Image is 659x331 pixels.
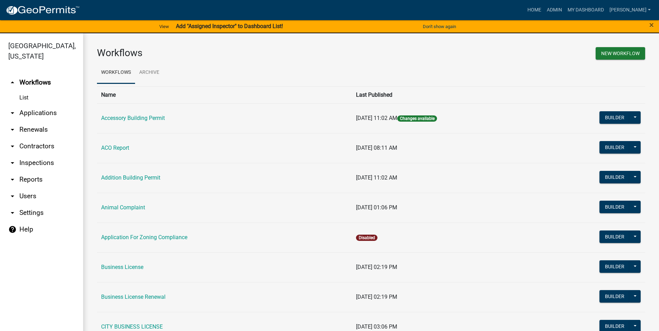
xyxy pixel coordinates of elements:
a: My Dashboard [565,3,607,17]
th: Last Published [352,86,540,103]
a: Workflows [97,62,135,84]
span: × [649,20,654,30]
strong: Add "Assigned Inspector" to Dashboard List! [176,23,283,29]
h3: Workflows [97,47,366,59]
button: Close [649,21,654,29]
a: CITY BUSINESS LICENSE [101,323,163,330]
span: [DATE] 02:19 PM [356,264,397,270]
i: arrow_drop_down [8,109,17,117]
span: [DATE] 11:02 AM [356,115,397,121]
button: Builder [599,260,630,273]
span: [DATE] 01:06 PM [356,204,397,211]
i: arrow_drop_down [8,175,17,184]
a: [PERSON_NAME] [607,3,653,17]
span: [DATE] 08:11 AM [356,145,397,151]
a: Addition Building Permit [101,174,160,181]
a: Home [525,3,544,17]
i: arrow_drop_down [8,159,17,167]
button: Builder [599,201,630,213]
a: Business License Renewal [101,294,166,300]
a: Application For Zoning Compliance [101,234,187,241]
button: Builder [599,141,630,154]
i: arrow_drop_down [8,125,17,134]
a: ACO Report [101,145,129,151]
a: Accessory Building Permit [101,115,165,121]
a: Admin [544,3,565,17]
span: [DATE] 03:06 PM [356,323,397,330]
button: Builder [599,230,630,243]
i: help [8,225,17,234]
button: Don't show again [420,21,459,32]
button: Builder [599,111,630,124]
a: Business License [101,264,143,270]
button: New Workflow [596,47,645,60]
span: [DATE] 02:19 PM [356,294,397,300]
button: Builder [599,290,630,303]
th: Name [97,86,352,103]
i: arrow_drop_down [8,142,17,150]
span: Disabled [356,235,377,241]
a: Archive [135,62,163,84]
span: Changes available [397,115,437,122]
a: Animal Complaint [101,204,145,211]
i: arrow_drop_down [8,192,17,200]
i: arrow_drop_up [8,78,17,87]
button: Builder [599,171,630,183]
i: arrow_drop_down [8,209,17,217]
a: View [157,21,172,32]
span: [DATE] 11:02 AM [356,174,397,181]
